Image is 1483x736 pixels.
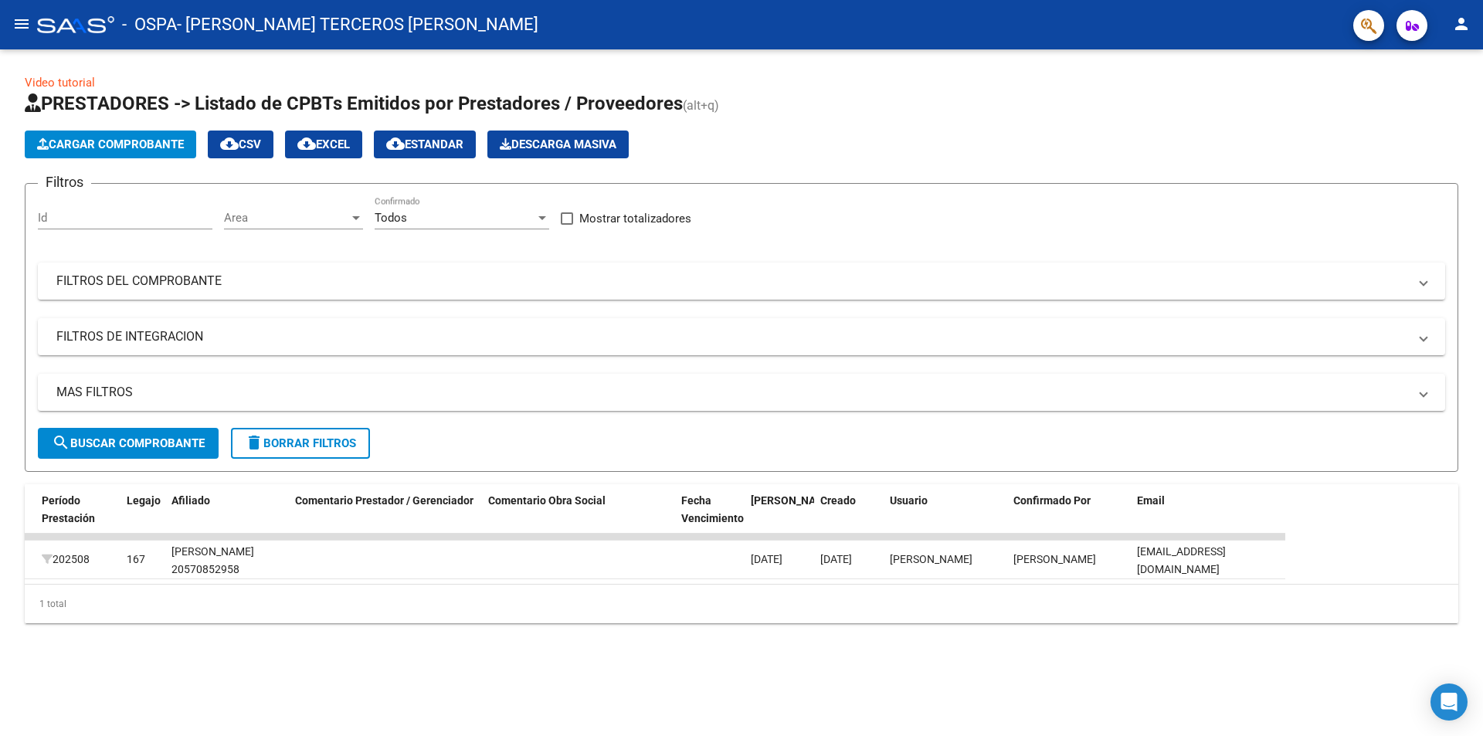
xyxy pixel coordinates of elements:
mat-expansion-panel-header: FILTROS DE INTEGRACION [38,318,1445,355]
mat-expansion-panel-header: FILTROS DEL COMPROBANTE [38,263,1445,300]
span: Usuario [890,494,928,507]
mat-icon: cloud_download [220,134,239,153]
datatable-header-cell: Fecha Confimado [745,484,814,552]
span: EXCEL [297,137,350,151]
span: Comentario Obra Social [488,494,606,507]
app-download-masive: Descarga masiva de comprobantes (adjuntos) [487,131,629,158]
span: CSV [220,137,261,151]
span: Fecha Vencimiento [681,494,744,524]
datatable-header-cell: Confirmado Por [1007,484,1131,552]
button: Descarga Masiva [487,131,629,158]
span: Todos [375,211,407,225]
datatable-header-cell: Legajo [120,484,165,552]
h3: Filtros [38,171,91,193]
button: Buscar Comprobante [38,428,219,459]
span: Período Prestación [42,494,95,524]
span: Legajo [127,494,161,507]
span: Area [224,211,349,225]
div: 1 total [25,585,1458,623]
span: - OSPA [122,8,177,42]
mat-icon: menu [12,15,31,33]
span: [PERSON_NAME] [1013,553,1096,565]
mat-panel-title: MAS FILTROS [56,384,1408,401]
datatable-header-cell: Email [1131,484,1285,552]
a: Video tutorial [25,76,95,90]
mat-icon: cloud_download [297,134,316,153]
mat-expansion-panel-header: MAS FILTROS [38,374,1445,411]
span: Afiliado [171,494,210,507]
span: (alt+q) [683,98,719,113]
span: [PERSON_NAME] [751,494,834,507]
span: Cargar Comprobante [37,137,184,151]
button: Estandar [374,131,476,158]
mat-panel-title: FILTROS DEL COMPROBANTE [56,273,1408,290]
datatable-header-cell: Afiliado [165,484,289,552]
datatable-header-cell: Usuario [884,484,1007,552]
span: - [PERSON_NAME] TERCEROS [PERSON_NAME] [177,8,538,42]
span: Estandar [386,137,463,151]
mat-icon: cloud_download [386,134,405,153]
mat-panel-title: FILTROS DE INTEGRACION [56,328,1408,345]
datatable-header-cell: Comentario Obra Social [482,484,675,552]
div: Open Intercom Messenger [1430,683,1468,721]
mat-icon: person [1452,15,1471,33]
span: 202508 [42,553,90,565]
span: PRESTADORES -> Listado de CPBTs Emitidos por Prestadores / Proveedores [25,93,683,114]
span: [EMAIL_ADDRESS][DOMAIN_NAME] [1137,545,1226,575]
datatable-header-cell: Fecha Vencimiento [675,484,745,552]
span: Borrar Filtros [245,436,356,450]
datatable-header-cell: Creado [814,484,884,552]
datatable-header-cell: Período Prestación [36,484,120,552]
span: Creado [820,494,856,507]
span: Email [1137,494,1165,507]
span: Mostrar totalizadores [579,209,691,228]
button: CSV [208,131,273,158]
span: [DATE] [820,553,852,565]
button: Cargar Comprobante [25,131,196,158]
button: Borrar Filtros [231,428,370,459]
div: [PERSON_NAME] 20570852958 [171,543,283,578]
span: Comentario Prestador / Gerenciador [295,494,473,507]
mat-icon: search [52,433,70,452]
span: Descarga Masiva [500,137,616,151]
span: [PERSON_NAME] [890,553,972,565]
datatable-header-cell: Comentario Prestador / Gerenciador [289,484,482,552]
span: [DATE] [751,553,782,565]
div: 167 [127,551,145,568]
button: EXCEL [285,131,362,158]
span: Confirmado Por [1013,494,1091,507]
span: Buscar Comprobante [52,436,205,450]
mat-icon: delete [245,433,263,452]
